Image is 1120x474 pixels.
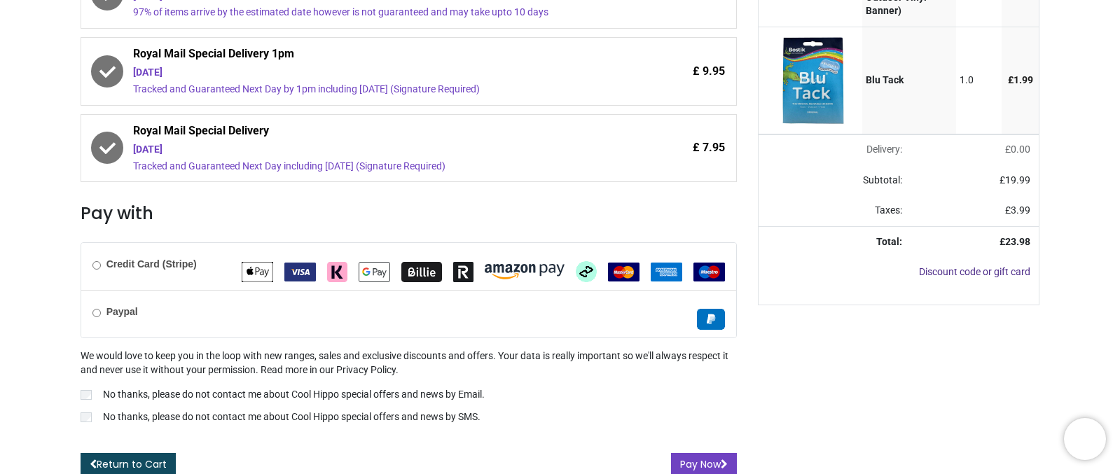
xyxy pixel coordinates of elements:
img: VISA [284,263,316,281]
p: No thanks, please do not contact me about Cool Hippo special offers and news by Email. [103,388,485,402]
span: £ 7.95 [693,140,725,155]
strong: £ [1000,236,1030,247]
span: Royal Mail Special Delivery [133,123,607,143]
td: Taxes: [759,195,910,226]
img: Apple Pay [242,262,273,282]
span: Royal Mail Special Delivery 1pm [133,46,607,66]
span: Apple Pay [242,265,273,277]
p: No thanks, please do not contact me about Cool Hippo special offers and news by SMS. [103,410,481,424]
span: £ [1008,74,1033,85]
div: 1.0 [960,74,998,88]
input: No thanks, please do not contact me about Cool Hippo special offers and news by SMS. [81,412,92,422]
h3: Pay with [81,202,738,225]
div: We would love to keep you in the loop with new ranges, sales and exclusive discounts and offers. ... [81,349,738,426]
a: Discount code or gift card [919,266,1030,277]
strong: Total: [876,236,902,247]
span: Paypal [697,313,725,324]
img: Maestro [693,263,725,281]
div: Tracked and Guaranteed Next Day by 1pm including [DATE] (Signature Required) [133,83,607,97]
span: MasterCard [608,265,639,277]
span: 3.99 [1011,204,1030,216]
span: 19.99 [1005,174,1030,186]
td: Subtotal: [759,165,910,196]
img: Billie [401,262,442,282]
div: [DATE] [133,66,607,80]
img: Google Pay [359,262,390,282]
div: 97% of items arrive by the estimated date however is not guaranteed and may take upto 10 days [133,6,607,20]
span: Revolut Pay [453,265,473,277]
span: 23.98 [1005,236,1030,247]
img: [BLU-TACK] Blu Tack [769,36,859,125]
img: Revolut Pay [453,262,473,282]
img: American Express [651,263,682,281]
img: Paypal [697,309,725,330]
input: Paypal [92,309,101,317]
span: Maestro [693,265,725,277]
span: 0.00 [1011,144,1030,155]
img: Klarna [327,262,347,282]
span: 1.99 [1014,74,1033,85]
input: Credit Card (Stripe) [92,261,101,270]
span: Afterpay Clearpay [576,265,597,277]
img: Afterpay Clearpay [576,261,597,282]
td: Delivery will be updated after choosing a new delivery method [759,134,910,165]
span: VISA [284,265,316,277]
span: Google Pay [359,265,390,277]
div: [DATE] [133,143,607,157]
span: Billie [401,265,442,277]
iframe: Brevo live chat [1064,418,1106,460]
strong: Blu Tack [866,74,904,85]
span: £ [1000,174,1030,186]
span: £ 9.95 [693,64,725,79]
span: £ [1005,204,1030,216]
div: Tracked and Guaranteed Next Day including [DATE] (Signature Required) [133,160,607,174]
b: Paypal [106,306,138,317]
span: Amazon Pay [485,265,565,277]
img: MasterCard [608,263,639,281]
span: £ [1005,144,1030,155]
img: Amazon Pay [485,264,565,279]
b: Credit Card (Stripe) [106,258,197,270]
span: Klarna [327,265,347,277]
input: No thanks, please do not contact me about Cool Hippo special offers and news by Email. [81,390,92,400]
span: American Express [651,265,682,277]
